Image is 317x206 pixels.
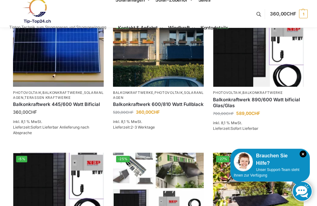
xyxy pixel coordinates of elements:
[28,109,37,115] span: CHF
[166,14,198,42] a: Windkraft
[236,111,260,116] bdi: 589,00
[113,19,204,87] a: -31%2 Balkonkraftwerke
[287,11,296,17] span: CHF
[115,14,166,42] a: Kontakt & Anfahrt
[113,110,133,115] bdi: 520,00
[42,90,83,95] a: Balkonkraftwerke
[201,25,228,31] span: Kontodetails
[113,101,204,107] a: Balkonkraftwerk 600/810 Watt Fullblack
[151,109,160,115] span: CHF
[13,101,104,107] a: Balkonkraftwerk 445/600 Watt Bificial
[226,111,234,116] span: CHF
[213,19,304,87] img: Bificiales Hochleistungsmodul
[213,90,304,95] p: ,
[13,90,104,100] p: , , ,
[13,90,41,95] a: Photovoltaik
[13,90,104,99] a: Solaranlagen
[113,119,204,125] p: inkl. 8,1 % MwSt.
[231,126,258,131] span: Sofort Lieferbar
[113,125,155,129] span: Lieferzeit:
[270,5,308,23] a: 360,00CHF 1
[118,25,157,31] span: Kontakt & Anfahrt
[9,25,106,29] p: Tiptop Technik zum Stromsparen und Stromgewinnung
[24,95,71,100] a: Terassen Kraftwerke
[13,125,89,135] span: Lieferzeit:
[13,125,89,135] span: Sofort Lieferbar Anlieferung nach Absprache
[126,110,133,115] span: CHF
[234,152,253,171] img: Customer service
[154,90,183,95] a: Photovoltaik
[198,14,230,42] a: Kontodetails
[213,126,258,131] span: Lieferzeit:
[213,120,304,126] p: inkl. 8,1 % MwSt.
[113,19,204,87] img: 2 Balkonkraftwerke
[13,109,37,115] bdi: 360,00
[136,109,160,115] bdi: 360,00
[251,111,260,116] span: CHF
[270,11,296,17] span: 360,00
[213,90,241,95] a: Photovoltaik
[234,152,306,167] div: Brauchen Sie Hilfe?
[299,10,308,18] span: 1
[300,151,306,157] i: Schließen
[113,90,153,95] a: Balkonkraftwerke
[131,125,155,129] span: 2-3 Werktage
[213,111,234,116] bdi: 700,00
[213,97,304,109] a: Balkonkraftwerk 890/600 Watt bificial Glas/Glas
[168,25,190,31] span: Windkraft
[13,119,104,125] p: inkl. 8,1 % MwSt.
[242,90,283,95] a: Balkonkraftwerke
[113,90,204,100] p: , ,
[13,19,104,87] img: Solaranlage für den kleinen Balkon
[113,90,204,99] a: Solaranlagen
[213,19,304,87] a: -16%Bificiales Hochleistungsmodul
[234,168,299,178] span: Unser Support-Team steht Ihnen zur Verfügung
